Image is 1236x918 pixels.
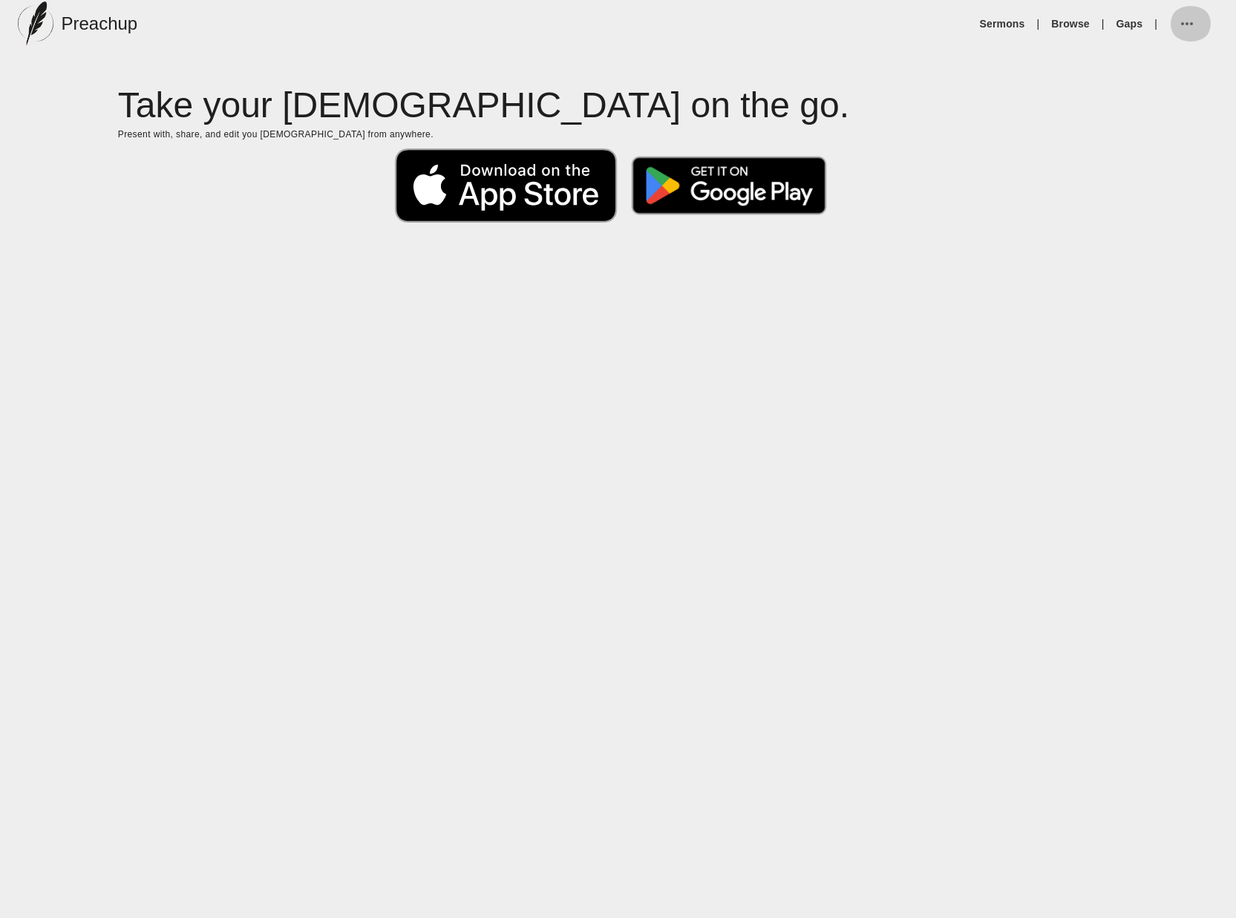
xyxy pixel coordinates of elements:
a: Sermons [980,16,1025,31]
a: Browse [1051,16,1089,31]
img: Get it on Google Play [618,142,840,229]
li: | [1096,16,1111,31]
iframe: Drift Widget Chat Controller [1162,844,1218,900]
a: Gaps [1116,16,1143,31]
span: Present with, share, and edit you [DEMOGRAPHIC_DATA] from anywhere. [118,129,434,140]
h5: Preachup [61,12,137,36]
h3: Take your [DEMOGRAPHIC_DATA] on the go. [118,85,1118,126]
li: | [1148,16,1163,31]
li: | [1031,16,1046,31]
img: preachup-logo.png [18,1,53,46]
